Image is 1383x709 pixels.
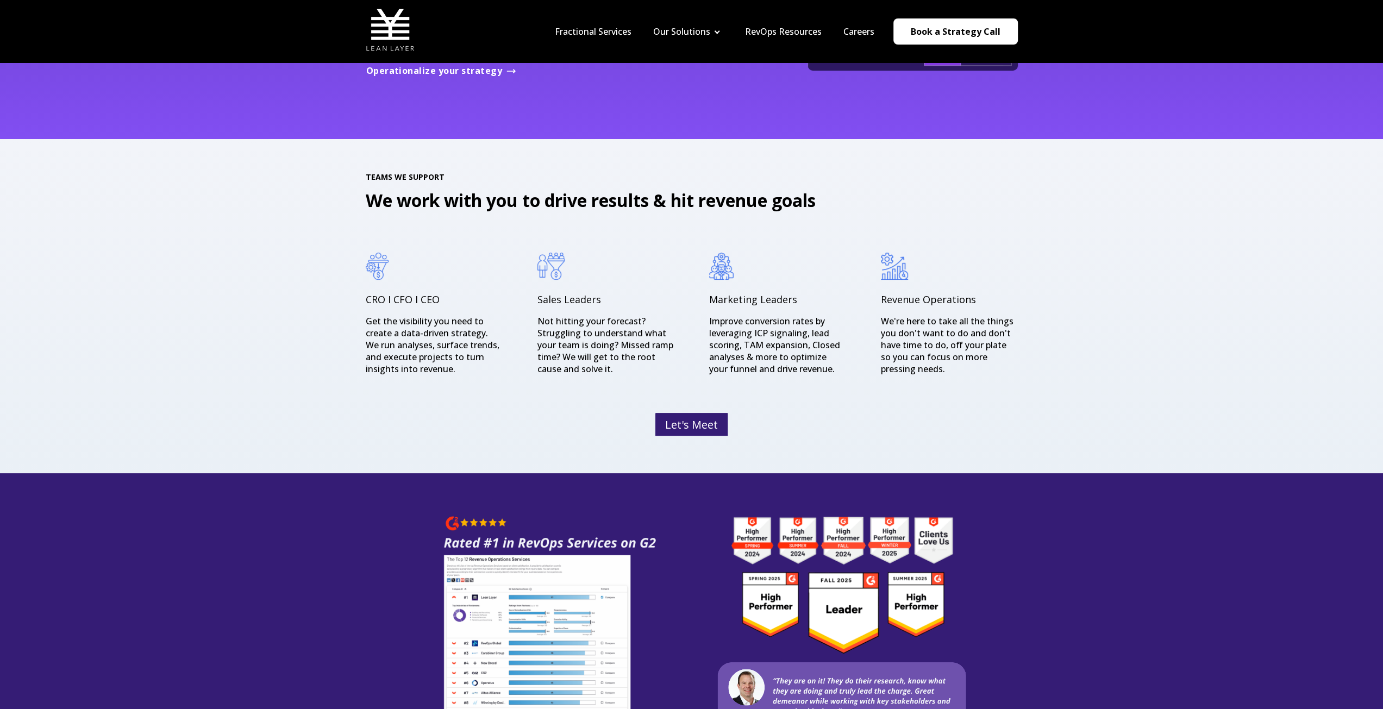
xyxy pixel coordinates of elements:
[881,293,1018,306] h4: Revenue Operations
[537,253,565,280] img: sales-leaders
[537,293,674,306] h4: Sales Leaders
[366,66,518,77] a: Operationalize your strategy
[366,5,415,54] img: Lean Layer Logo
[366,293,503,306] h4: CRO I CFO I CEO
[843,26,874,37] a: Careers
[366,65,502,77] span: Operationalize your strategy
[709,293,846,306] h4: Marketing Leaders
[893,18,1018,45] a: Book a Strategy Call
[555,26,631,37] a: Fractional Services
[544,26,885,37] div: Navigation Menu
[366,172,1018,183] span: TEAMS WE SUPPORT
[366,189,1018,213] h2: We work with you to drive results & hit revenue goals
[655,414,728,436] a: Let's Meet
[881,315,1018,375] p: We're here to take all the things you don't want to do and don't have time to do, off your plate ...
[653,26,710,37] a: Our Solutions
[366,315,503,375] p: Get the visibility you need to create a data-driven strategy. We run analyses, surface trends, an...
[715,514,969,656] img: g2 badges website
[709,253,734,280] img: marketing leaders
[881,253,908,280] img: revenue-operations
[366,253,389,280] img: cro
[745,26,822,37] a: RevOps Resources
[709,315,846,375] p: Improve conversion rates by leveraging ICP signaling, lead scoring, TAM expansion, Closed analyse...
[537,315,674,375] p: Not hitting your forecast? Struggling to understand what your team is doing? Missed ramp time? We...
